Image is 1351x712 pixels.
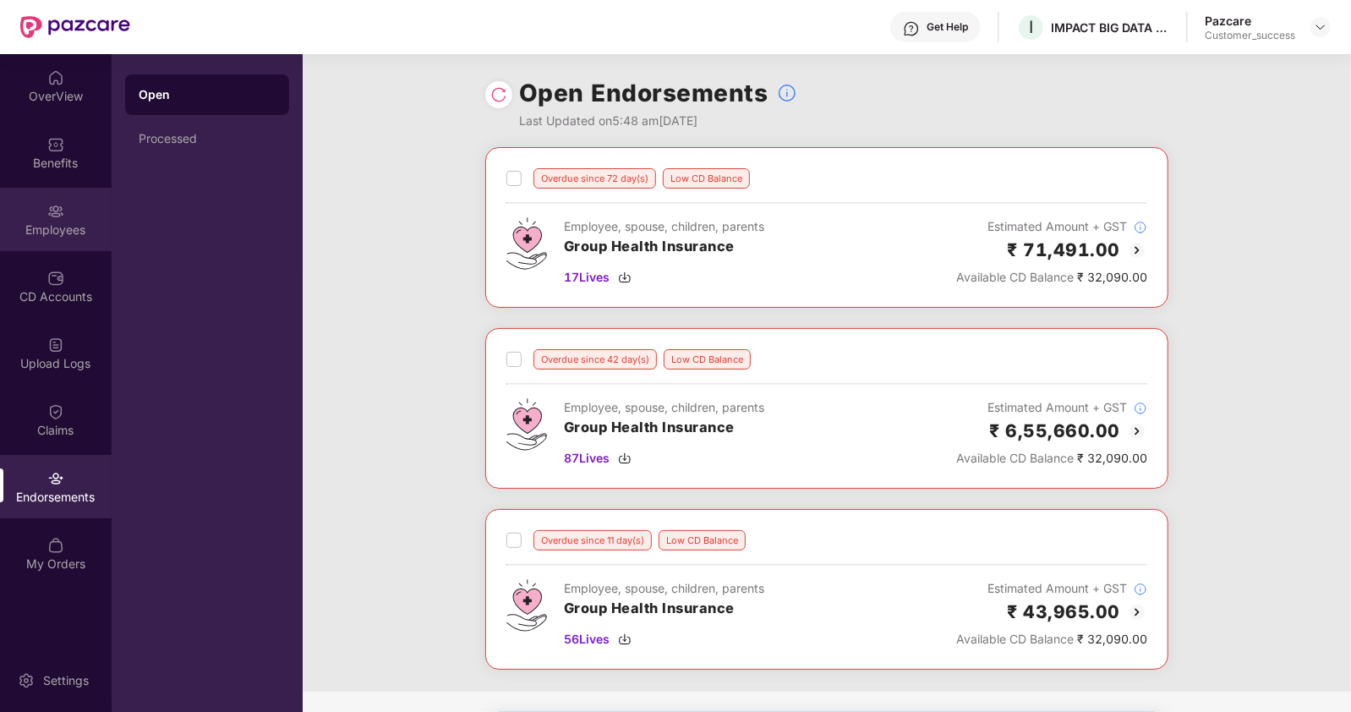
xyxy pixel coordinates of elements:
img: svg+xml;base64,PHN2ZyBpZD0iSGVscC0zMngzMiIgeG1sbnM9Imh0dHA6Ly93d3cudzMub3JnLzIwMDAvc3ZnIiB3aWR0aD... [903,20,920,37]
img: svg+xml;base64,PHN2ZyBpZD0iSW5mb18tXzMyeDMyIiBkYXRhLW5hbWU9IkluZm8gLSAzMngzMiIgeG1sbnM9Imh0dHA6Ly... [1134,402,1147,415]
img: svg+xml;base64,PHN2ZyB4bWxucz0iaHR0cDovL3d3dy53My5vcmcvMjAwMC9zdmciIHdpZHRoPSI0Ny43MTQiIGhlaWdodD... [506,398,547,451]
div: Settings [38,672,94,689]
span: Available CD Balance [956,270,1074,284]
div: Overdue since 42 day(s) [533,349,657,370]
img: svg+xml;base64,PHN2ZyBpZD0iQmFjay0yMHgyMCIgeG1sbnM9Imh0dHA6Ly93d3cudzMub3JnLzIwMDAvc3ZnIiB3aWR0aD... [1127,421,1147,441]
div: Employee, spouse, children, parents [564,579,764,598]
img: svg+xml;base64,PHN2ZyBpZD0iRHJvcGRvd24tMzJ4MzIiIHhtbG5zPSJodHRwOi8vd3d3LnczLm9yZy8yMDAwL3N2ZyIgd2... [1314,20,1327,34]
span: 87 Lives [564,449,610,468]
div: ₹ 32,090.00 [956,268,1147,287]
img: svg+xml;base64,PHN2ZyBpZD0iSW5mb18tXzMyeDMyIiBkYXRhLW5hbWU9IkluZm8gLSAzMngzMiIgeG1sbnM9Imh0dHA6Ly... [777,83,797,103]
span: I [1029,17,1033,37]
img: svg+xml;base64,PHN2ZyBpZD0iQ2xhaW0iIHhtbG5zPSJodHRwOi8vd3d3LnczLm9yZy8yMDAwL3N2ZyIgd2lkdGg9IjIwIi... [47,403,64,420]
div: ₹ 32,090.00 [956,630,1147,649]
div: Estimated Amount + GST [956,217,1147,236]
img: svg+xml;base64,PHN2ZyBpZD0iQmVuZWZpdHMiIHhtbG5zPSJodHRwOi8vd3d3LnczLm9yZy8yMDAwL3N2ZyIgd2lkdGg9Ij... [47,136,64,153]
div: Get Help [927,20,968,34]
h1: Open Endorsements [519,74,768,112]
div: Pazcare [1205,13,1295,29]
img: svg+xml;base64,PHN2ZyBpZD0iSW5mb18tXzMyeDMyIiBkYXRhLW5hbWU9IkluZm8gLSAzMngzMiIgeG1sbnM9Imh0dHA6Ly... [1134,583,1147,596]
img: New Pazcare Logo [20,16,130,38]
div: Overdue since 72 day(s) [533,168,656,189]
img: svg+xml;base64,PHN2ZyB4bWxucz0iaHR0cDovL3d3dy53My5vcmcvMjAwMC9zdmciIHdpZHRoPSI0Ny43MTQiIGhlaWdodD... [506,579,547,632]
div: Customer_success [1205,29,1295,42]
h2: ₹ 43,965.00 [1008,598,1121,626]
div: Estimated Amount + GST [956,579,1147,598]
div: Low CD Balance [663,168,750,189]
h3: Group Health Insurance [564,236,764,258]
div: Low CD Balance [659,530,746,550]
span: Available CD Balance [956,451,1074,465]
img: svg+xml;base64,PHN2ZyB4bWxucz0iaHR0cDovL3d3dy53My5vcmcvMjAwMC9zdmciIHdpZHRoPSI0Ny43MTQiIGhlaWdodD... [506,217,547,270]
img: svg+xml;base64,PHN2ZyBpZD0iRW5kb3JzZW1lbnRzIiB4bWxucz0iaHR0cDovL3d3dy53My5vcmcvMjAwMC9zdmciIHdpZH... [47,470,64,487]
div: Employee, spouse, children, parents [564,217,764,236]
div: Low CD Balance [664,349,751,370]
img: svg+xml;base64,PHN2ZyBpZD0iU2V0dGluZy0yMHgyMCIgeG1sbnM9Imh0dHA6Ly93d3cudzMub3JnLzIwMDAvc3ZnIiB3aW... [18,672,35,689]
h2: ₹ 71,491.00 [1008,236,1121,264]
div: Processed [139,132,276,145]
div: Employee, spouse, children, parents [564,398,764,417]
div: Last Updated on 5:48 am[DATE] [519,112,797,130]
div: Open [139,86,276,103]
img: svg+xml;base64,PHN2ZyBpZD0iSG9tZSIgeG1sbnM9Imh0dHA6Ly93d3cudzMub3JnLzIwMDAvc3ZnIiB3aWR0aD0iMjAiIG... [47,69,64,86]
h3: Group Health Insurance [564,598,764,620]
img: svg+xml;base64,PHN2ZyBpZD0iUmVsb2FkLTMyeDMyIiB4bWxucz0iaHR0cDovL3d3dy53My5vcmcvMjAwMC9zdmciIHdpZH... [490,86,507,103]
div: ₹ 32,090.00 [956,449,1147,468]
img: svg+xml;base64,PHN2ZyBpZD0iRG93bmxvYWQtMzJ4MzIiIHhtbG5zPSJodHRwOi8vd3d3LnczLm9yZy8yMDAwL3N2ZyIgd2... [618,452,632,465]
span: 17 Lives [564,268,610,287]
div: Estimated Amount + GST [956,398,1147,417]
img: svg+xml;base64,PHN2ZyBpZD0iQmFjay0yMHgyMCIgeG1sbnM9Imh0dHA6Ly93d3cudzMub3JnLzIwMDAvc3ZnIiB3aWR0aD... [1127,240,1147,260]
img: svg+xml;base64,PHN2ZyBpZD0iQmFjay0yMHgyMCIgeG1sbnM9Imh0dHA6Ly93d3cudzMub3JnLzIwMDAvc3ZnIiB3aWR0aD... [1127,602,1147,622]
span: Available CD Balance [956,632,1074,646]
img: svg+xml;base64,PHN2ZyBpZD0iRG93bmxvYWQtMzJ4MzIiIHhtbG5zPSJodHRwOi8vd3d3LnczLm9yZy8yMDAwL3N2ZyIgd2... [618,271,632,284]
div: IMPACT BIG DATA ANALYSIS PRIVATE LIMITED [1051,19,1169,36]
img: svg+xml;base64,PHN2ZyBpZD0iQ0RfQWNjb3VudHMiIGRhdGEtbmFtZT0iQ0QgQWNjb3VudHMiIHhtbG5zPSJodHRwOi8vd3... [47,270,64,287]
img: svg+xml;base64,PHN2ZyBpZD0iRW1wbG95ZWVzIiB4bWxucz0iaHR0cDovL3d3dy53My5vcmcvMjAwMC9zdmciIHdpZHRoPS... [47,203,64,220]
div: Overdue since 11 day(s) [533,530,652,550]
img: svg+xml;base64,PHN2ZyBpZD0iRG93bmxvYWQtMzJ4MzIiIHhtbG5zPSJodHRwOi8vd3d3LnczLm9yZy8yMDAwL3N2ZyIgd2... [618,633,632,646]
span: 56 Lives [564,630,610,649]
img: svg+xml;base64,PHN2ZyBpZD0iTXlfT3JkZXJzIiBkYXRhLW5hbWU9Ik15IE9yZGVycyIgeG1sbnM9Imh0dHA6Ly93d3cudz... [47,537,64,554]
h2: ₹ 6,55,660.00 [990,417,1121,445]
img: svg+xml;base64,PHN2ZyBpZD0iSW5mb18tXzMyeDMyIiBkYXRhLW5hbWU9IkluZm8gLSAzMngzMiIgeG1sbnM9Imh0dHA6Ly... [1134,221,1147,234]
img: svg+xml;base64,PHN2ZyBpZD0iVXBsb2FkX0xvZ3MiIGRhdGEtbmFtZT0iVXBsb2FkIExvZ3MiIHhtbG5zPSJodHRwOi8vd3... [47,337,64,353]
h3: Group Health Insurance [564,417,764,439]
